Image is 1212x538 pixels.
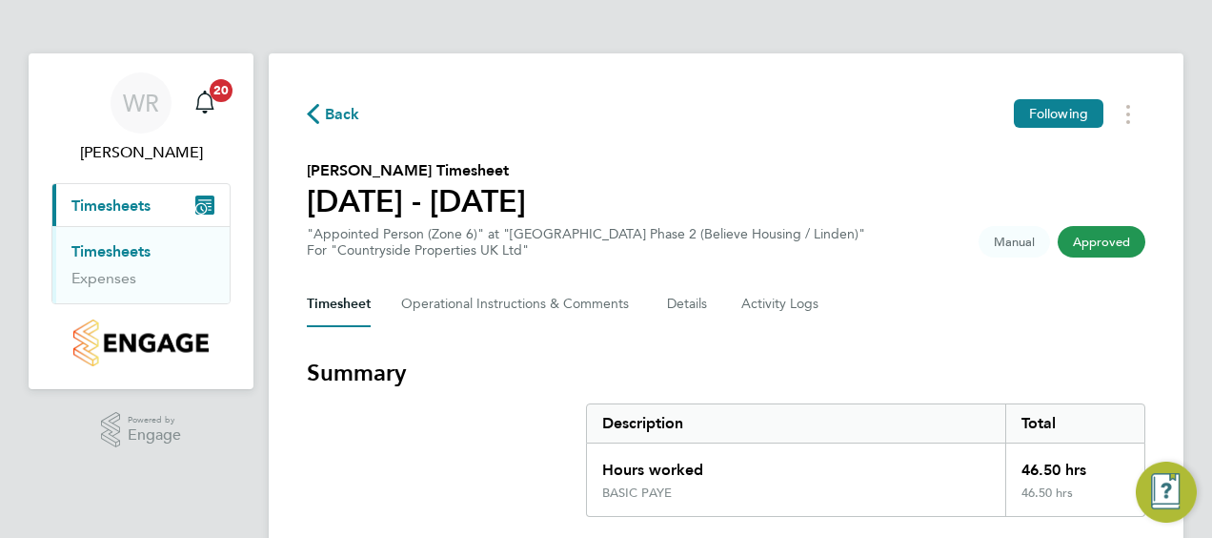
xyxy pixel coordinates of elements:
[1136,462,1197,523] button: Engage Resource Center
[52,184,230,226] button: Timesheets
[307,281,371,327] button: Timesheet
[29,53,253,389] nav: Main navigation
[1111,99,1145,129] button: Timesheets Menu
[602,486,672,501] div: BASIC PAYE
[307,159,526,182] h2: [PERSON_NAME] Timesheet
[307,358,1145,388] h3: Summary
[741,281,821,327] button: Activity Logs
[128,427,181,444] span: Engage
[586,403,1145,517] div: Summary
[307,102,360,126] button: Back
[51,320,231,366] a: Go to home page
[51,72,231,164] a: WR[PERSON_NAME]
[210,79,232,102] span: 20
[587,404,1005,443] div: Description
[325,103,360,126] span: Back
[71,269,136,287] a: Expenses
[1029,105,1088,122] span: Following
[1014,99,1103,128] button: Following
[52,226,230,303] div: Timesheets
[101,412,182,448] a: Powered byEngage
[667,281,711,327] button: Details
[307,226,865,259] div: "Appointed Person (Zone 6)" at "[GEOGRAPHIC_DATA] Phase 2 (Believe Housing / Linden)"
[71,242,151,260] a: Timesheets
[186,72,224,134] a: 20
[307,182,526,220] h1: [DATE] - [DATE]
[1005,404,1144,443] div: Total
[51,141,231,164] span: Will Robson
[401,281,636,327] button: Operational Instructions & Comments
[1005,444,1144,486] div: 46.50 hrs
[979,226,1050,258] span: This timesheet was manually created.
[587,444,1005,486] div: Hours worked
[123,91,159,115] span: WR
[1058,226,1145,258] span: This timesheet has been approved.
[73,320,208,366] img: countryside-properties-logo-retina.png
[1005,486,1144,516] div: 46.50 hrs
[307,242,865,259] div: For "Countryside Properties UK Ltd"
[128,412,181,428] span: Powered by
[71,197,151,215] span: Timesheets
